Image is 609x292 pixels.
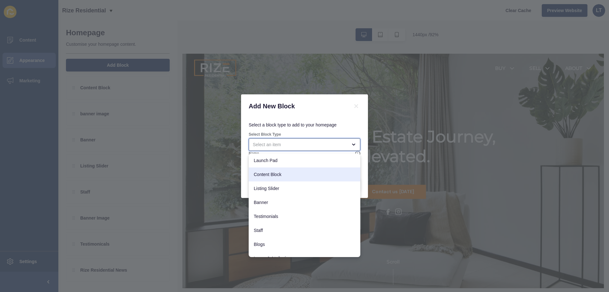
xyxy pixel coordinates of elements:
span: Banner [254,199,355,206]
span: Testimonials [254,213,355,220]
h1: Your Real Estate Journey, Elevated. [96,79,361,122]
label: Name [249,151,259,156]
label: Select Block Type [249,132,281,137]
span: Staff [254,227,355,234]
span: Launch Pad [254,157,355,164]
span: Content Block [254,171,355,178]
div: close menu [249,138,360,151]
span: Logos & Attribution [254,255,355,261]
p: Select a block type to add to your homepage [249,118,360,132]
a: SELL [376,12,389,20]
img: Company logo [13,6,58,25]
span: Blogs [254,241,355,248]
a: ABOUT [415,12,433,20]
span: Listing Slider [254,185,355,192]
h1: Add New Block [249,102,344,110]
div: Scroll [3,222,454,250]
a: BUY [339,12,350,20]
a: Contact us [DATE] [193,142,264,157]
